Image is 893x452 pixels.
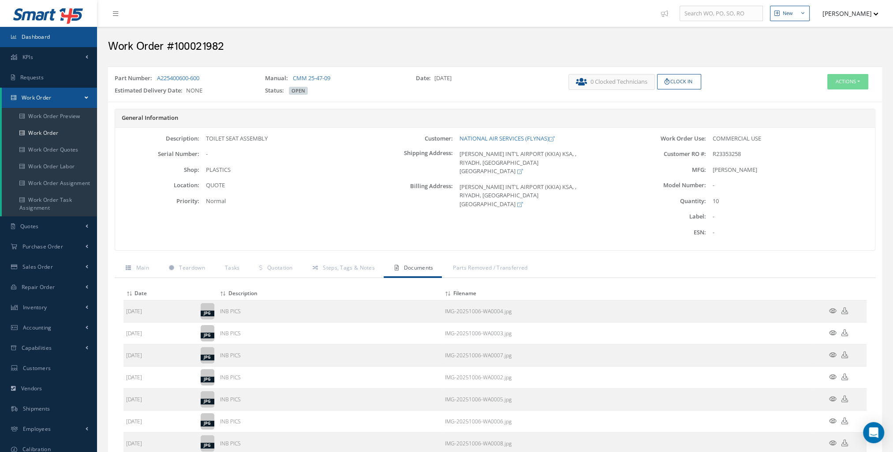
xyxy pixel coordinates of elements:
[2,141,97,158] a: Work Order Quotes
[2,125,97,141] a: Work Order
[706,228,875,237] div: -
[2,192,97,216] a: Work Order Task Assignment
[158,259,214,278] a: Teardown
[829,352,837,359] a: Preview
[123,322,198,345] td: [DATE]
[841,352,848,359] a: Download
[122,115,868,122] h5: General Information
[199,181,368,190] div: QUOTE
[783,10,793,17] div: New
[23,405,50,412] span: Shipments
[622,182,706,189] label: Model Number:
[217,367,442,389] td: INB PICS
[442,259,536,278] a: Parts Removed / Transferred
[217,300,442,322] td: INB PICS
[115,259,158,278] a: Main
[201,399,214,404] div: jpg
[404,264,433,271] span: Documents
[460,134,554,142] a: NATIONAL AIR SERVICES (FLYNAS)
[863,422,884,443] div: Open Intercom Messenger
[123,367,198,389] td: [DATE]
[115,74,156,83] label: Part Number:
[706,134,875,143] div: COMMERCIAL USE
[2,175,97,192] a: Work Order Assignment
[217,322,442,345] td: INB PICS
[157,74,199,82] a: A225400600-600
[201,421,214,426] div: jpg
[289,87,308,95] span: OPEN
[445,374,512,381] a: Download
[368,183,452,209] label: Billing Address:
[108,86,258,99] div: NONE
[453,150,622,176] div: [PERSON_NAME] INT'L AIRPORT (KKIA) KSA, , RIYADH, [GEOGRAPHIC_DATA] [GEOGRAPHIC_DATA]
[115,182,199,189] label: Location:
[199,166,368,174] div: PLASTICS
[217,411,442,433] td: INB PICS
[115,198,199,204] label: Priority:
[445,308,512,315] a: Download
[22,263,53,270] span: Sales Order
[829,418,837,425] a: Preview
[445,440,512,447] a: Download
[123,287,198,300] th: Date
[706,197,875,206] div: 10
[23,364,51,372] span: Customers
[108,40,882,53] h2: Work Order #100021982
[841,330,848,337] a: Download
[20,222,39,230] span: Quotes
[217,287,442,300] th: Description
[217,389,442,411] td: INB PICS
[445,352,512,359] a: Download
[416,74,434,83] label: Date:
[706,166,875,174] div: [PERSON_NAME]
[368,150,452,176] label: Shipping Address:
[453,264,527,271] span: Parts Removed / Transferred
[706,212,875,221] div: -
[201,311,214,316] div: jpg
[568,74,655,90] button: 0 Clocked Technicians
[199,134,368,143] div: TOILET SEAT ASSEMBLY
[22,344,52,352] span: Capabilities
[115,151,199,157] label: Serial Number:
[201,333,214,338] div: jpg
[2,158,97,175] a: Work Order Labor
[829,308,837,315] a: Preview
[706,181,875,190] div: -
[201,355,214,360] div: jpg
[829,396,837,403] a: Preview
[713,150,741,158] span: R23353258
[445,396,512,403] a: Download
[442,287,814,300] th: Filename
[265,86,288,95] label: Status:
[214,259,249,278] a: Tasks
[123,411,198,433] td: [DATE]
[22,243,63,250] span: Purchase Order
[179,264,205,271] span: Teardown
[115,167,199,173] label: Shop:
[814,5,878,22] button: [PERSON_NAME]
[368,135,452,142] label: Customer:
[22,283,55,291] span: Repair Order
[384,259,442,278] a: Documents
[23,425,51,433] span: Employees
[21,385,42,392] span: Vendors
[302,259,384,278] a: Steps, Tags & Notes
[680,6,763,22] input: Search WO, PO, SO, RO
[22,94,52,101] span: Work Order
[23,304,47,311] span: Inventory
[453,183,622,209] div: [PERSON_NAME] INT'L AIRPORT (KKIA) KSA, , RIYADH, [GEOGRAPHIC_DATA] [GEOGRAPHIC_DATA]
[622,229,706,236] label: ESN:
[123,389,198,411] td: [DATE]
[841,374,848,381] a: Download
[23,324,52,331] span: Accounting
[657,74,701,89] button: Clock In
[841,440,848,447] a: Download
[201,377,214,382] div: jpg
[841,418,848,425] a: Download
[409,74,560,86] div: [DATE]
[323,264,375,271] span: Steps, Tags & Notes
[206,150,208,158] span: -
[217,345,442,367] td: INB PICS
[622,213,706,220] label: Label:
[123,300,198,322] td: [DATE]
